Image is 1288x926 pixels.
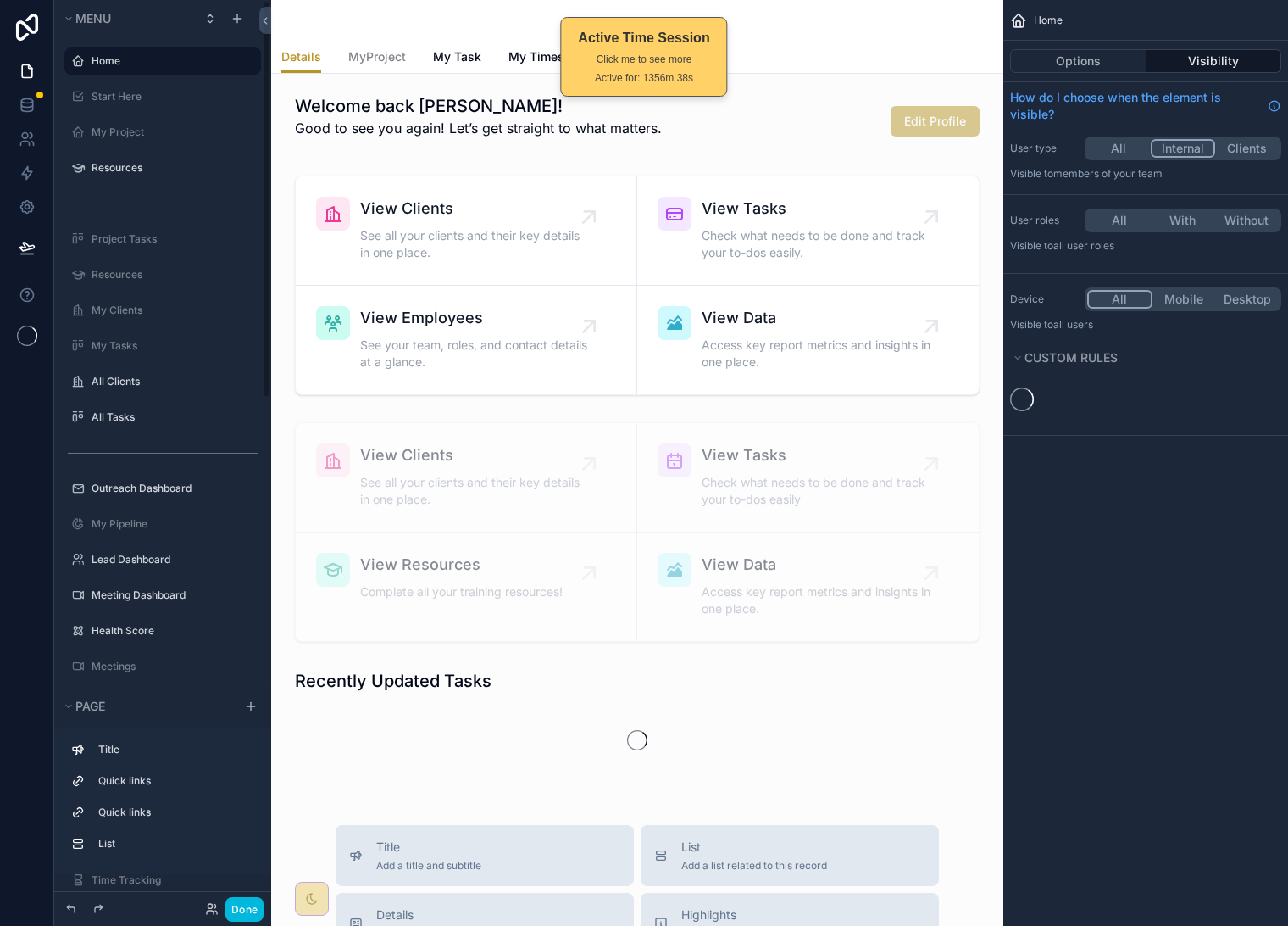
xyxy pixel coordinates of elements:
span: Menu [75,11,111,25]
span: Page [75,699,105,713]
button: Custom rules [1010,346,1271,370]
span: Add a list related to this record [681,859,827,873]
label: Title [98,743,247,756]
button: Page [61,694,234,718]
a: MyProject [348,42,406,75]
span: all users [1053,318,1093,331]
label: Resources [92,268,251,282]
label: My Clients [92,304,251,317]
label: Quick links [98,774,247,788]
p: Visible to [1010,167,1281,181]
div: Click me to see more [578,52,709,67]
div: scrollable content [54,728,271,874]
button: Menu [61,7,193,31]
span: Details [376,906,523,923]
span: Members of your team [1053,167,1163,180]
span: Title [376,839,481,856]
span: Highlights [681,906,834,923]
label: All Tasks [92,410,251,424]
label: Meeting Dashboard [92,589,251,602]
span: Details [281,48,321,65]
span: How do I choose when the element is visible? [1010,89,1261,123]
button: Internal [1151,139,1216,158]
button: All [1087,139,1151,158]
button: Desktop [1215,290,1279,309]
button: Done [225,897,264,922]
button: TitleAdd a title and subtitle [336,825,634,886]
span: Custom rules [1024,350,1118,365]
button: Options [1010,49,1146,73]
a: Details [281,42,321,74]
button: With [1151,211,1214,230]
label: My Pipeline [92,517,251,531]
label: List [98,837,247,851]
a: My Timesheet [508,42,589,75]
p: Visible to [1010,239,1281,253]
button: Visibility [1146,49,1282,73]
label: Device [1010,293,1078,306]
label: User roles [1010,214,1078,227]
label: Outreach Dashboard [92,482,251,495]
button: Clients [1215,139,1279,158]
button: All [1087,290,1152,309]
span: Home [1034,14,1063,27]
div: Active Time Session [578,28,709,48]
button: All [1087,211,1151,230]
a: My Task [433,42,481,75]
button: ListAdd a list related to this record [641,825,939,886]
button: Mobile [1152,290,1216,309]
span: List [681,839,827,856]
label: Quick links [98,806,247,819]
span: My Timesheet [508,48,589,65]
label: Meetings [92,660,251,673]
label: User type [1010,142,1078,155]
label: Project Tasks [92,232,251,246]
a: How do I choose when the element is visible? [1010,89,1281,123]
label: My Project [92,126,251,139]
label: Home [92,54,251,68]
button: Without [1215,211,1279,230]
p: Visible to [1010,318,1281,332]
label: Health Score [92,624,251,638]
label: My Tasks [92,339,251,353]
div: Active for: 1356m 38s [578,70,709,86]
label: Resources [92,161,251,175]
span: My Task [433,48,481,65]
label: Lead Dashboard [92,553,251,566]
span: MyProject [348,48,406,65]
span: Add a title and subtitle [376,859,481,873]
label: All Clients [92,375,251,388]
label: Start Here [92,90,251,103]
span: All user roles [1053,239,1114,252]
